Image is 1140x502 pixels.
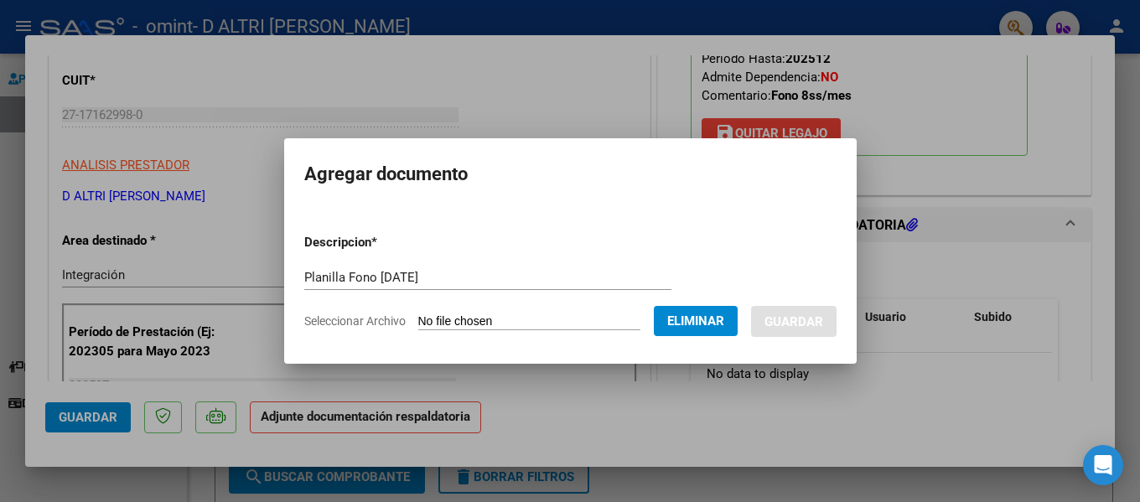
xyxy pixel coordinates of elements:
[1083,445,1123,485] div: Open Intercom Messenger
[667,313,724,329] span: Eliminar
[304,233,464,252] p: Descripcion
[654,306,738,336] button: Eliminar
[764,314,823,329] span: Guardar
[304,314,406,328] span: Seleccionar Archivo
[751,306,837,337] button: Guardar
[304,158,837,190] h2: Agregar documento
